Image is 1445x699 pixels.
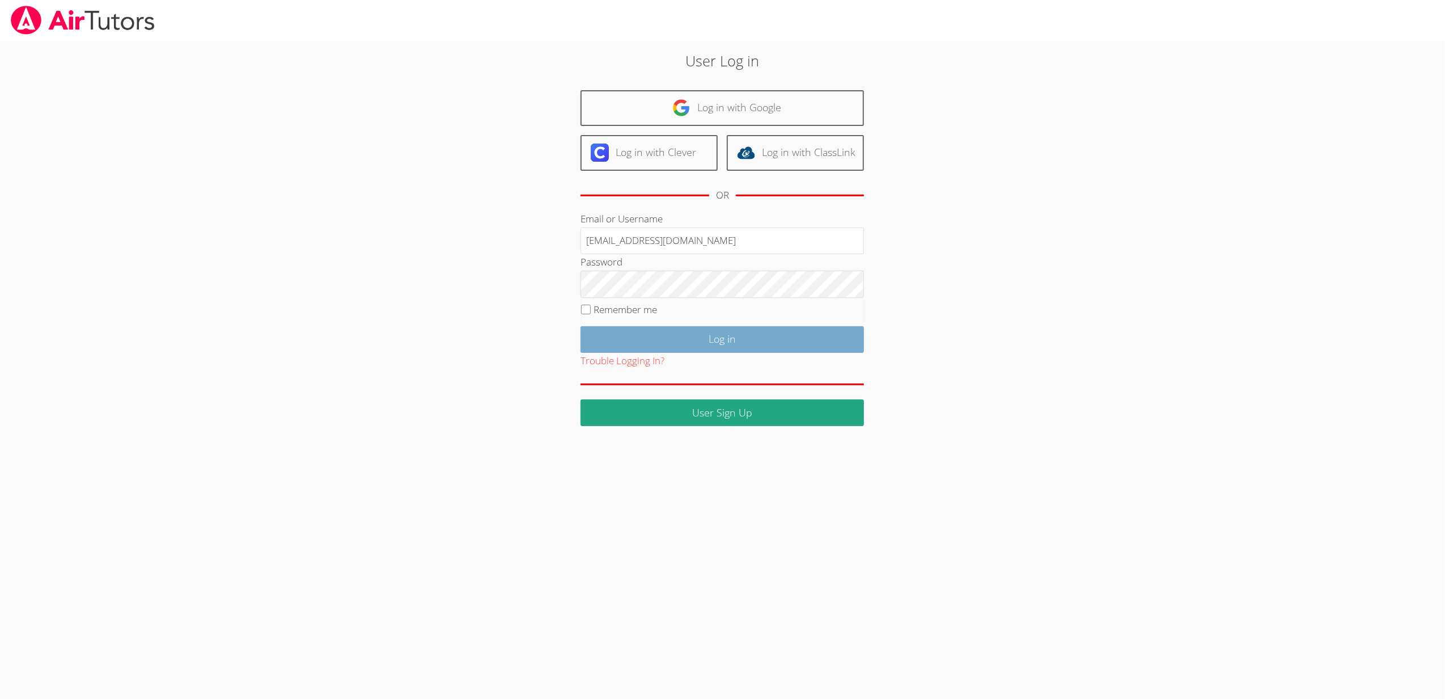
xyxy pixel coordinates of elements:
div: OR [716,187,729,204]
img: airtutors_banner-c4298cdbf04f3fff15de1276eac7730deb9818008684d7c2e4769d2f7ddbe033.png [10,6,156,35]
a: Log in with Google [580,90,864,126]
input: Log in [580,326,864,353]
a: User Sign Up [580,399,864,426]
label: Email or Username [580,212,663,225]
label: Password [580,255,622,268]
a: Log in with Clever [580,135,718,171]
label: Remember me [594,303,658,316]
button: Trouble Logging In? [580,353,664,369]
h2: User Log in [332,50,1112,71]
img: clever-logo-6eab21bc6e7a338710f1a6ff85c0baf02591cd810cc4098c63d3a4b26e2feb20.svg [591,144,609,162]
img: google-logo-50288ca7cdecda66e5e0955fdab243c47b7ad437acaf1139b6f446037453330a.svg [672,99,690,117]
a: Log in with ClassLink [727,135,864,171]
img: classlink-logo-d6bb404cc1216ec64c9a2012d9dc4662098be43eaf13dc465df04b49fa7ab582.svg [737,144,755,162]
